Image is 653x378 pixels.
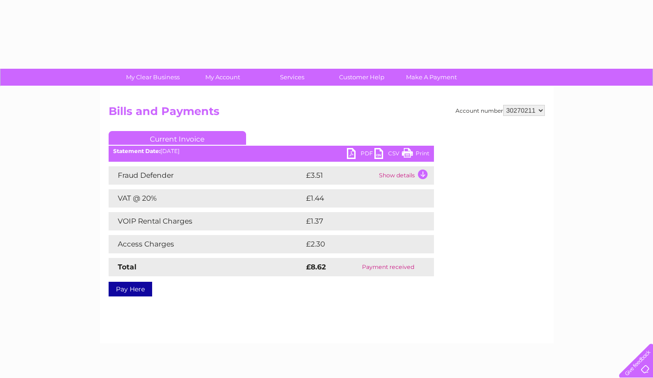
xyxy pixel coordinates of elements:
a: Pay Here [109,282,152,296]
a: Make A Payment [394,69,469,86]
a: Print [402,148,429,161]
td: VOIP Rental Charges [109,212,304,230]
b: Statement Date: [113,148,160,154]
a: My Clear Business [115,69,191,86]
td: £3.51 [304,166,377,185]
h2: Bills and Payments [109,105,545,122]
div: Account number [455,105,545,116]
td: VAT @ 20% [109,189,304,208]
td: Show details [377,166,434,185]
td: Access Charges [109,235,304,253]
a: PDF [347,148,374,161]
strong: Total [118,263,137,271]
a: Services [254,69,330,86]
a: My Account [185,69,260,86]
a: CSV [374,148,402,161]
a: Current Invoice [109,131,246,145]
td: Fraud Defender [109,166,304,185]
td: Payment received [343,258,434,276]
a: Customer Help [324,69,400,86]
strong: £8.62 [306,263,326,271]
td: £1.37 [304,212,411,230]
div: [DATE] [109,148,434,154]
td: £2.30 [304,235,412,253]
td: £1.44 [304,189,412,208]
